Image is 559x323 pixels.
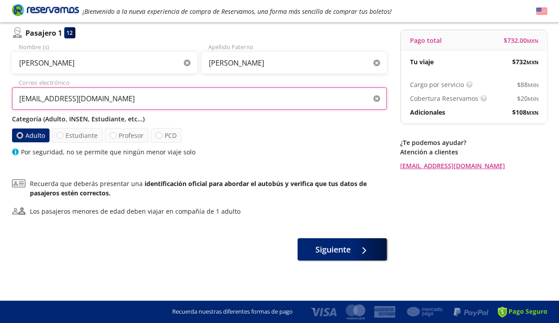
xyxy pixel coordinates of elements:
small: MXN [527,37,538,44]
small: MXN [528,95,538,102]
label: Estudiante [52,128,103,143]
p: Cargo por servicio [410,80,464,89]
small: MXN [526,109,538,116]
label: PCD [151,128,182,143]
span: Siguiente [315,244,351,256]
input: Nombre (s) [12,52,197,74]
em: ¡Bienvenido a la nueva experiencia de compra de Reservamos, una forma más sencilla de comprar tus... [83,7,392,16]
a: Brand Logo [12,3,79,19]
span: $ 20 [517,94,538,103]
a: [EMAIL_ADDRESS][DOMAIN_NAME] [400,161,547,170]
span: $ 732 [512,57,538,66]
button: Siguiente [298,238,387,261]
p: Pasajero 1 [25,28,62,38]
p: ¿Te podemos ayudar? [400,138,547,147]
label: Adulto [12,128,49,142]
input: Apellido Paterno [202,52,387,74]
label: Profesor [105,128,149,143]
input: Correo electrónico [12,87,387,110]
small: MXN [526,59,538,66]
p: Pago total [410,36,442,45]
p: Por seguridad, no se permite que ningún menor viaje solo [21,147,195,157]
span: $ 732.00 [504,36,538,45]
div: Los pasajeros menores de edad deben viajar en compañía de 1 adulto [30,207,240,216]
button: English [536,6,547,17]
span: $ 108 [512,108,538,117]
p: Tu viaje [410,57,434,66]
p: Cobertura Reservamos [410,94,478,103]
div: 12 [64,27,75,38]
p: Atención a clientes [400,147,547,157]
p: Recuerda nuestras diferentes formas de pago [172,307,293,316]
i: Brand Logo [12,3,79,17]
b: identificación oficial para abordar el autobús y verifica que tus datos de pasajeros estén correc... [30,179,367,197]
p: Adicionales [410,108,445,117]
span: $ 88 [517,80,538,89]
p: Categoría (Adulto, INSEN, Estudiante, etc...) [12,114,387,124]
small: MXN [528,82,538,88]
p: Recuerda que deberás presentar una [30,179,387,198]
